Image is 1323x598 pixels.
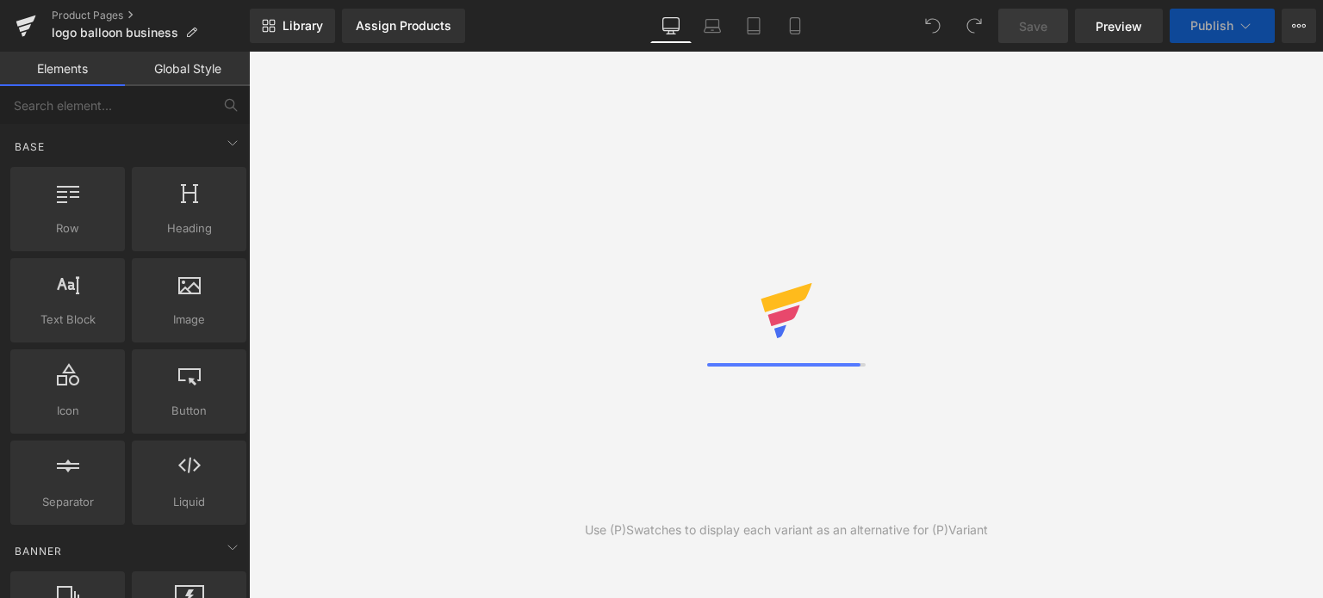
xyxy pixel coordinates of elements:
span: logo balloon business [52,26,178,40]
a: New Library [250,9,335,43]
a: Tablet [733,9,774,43]
span: Separator [16,493,120,511]
span: Preview [1096,17,1142,35]
span: Button [137,402,241,420]
button: Redo [957,9,991,43]
span: Publish [1190,19,1233,33]
span: Row [16,219,120,237]
span: Liquid [137,493,241,511]
span: Text Block [16,311,120,329]
span: Banner [13,543,64,559]
span: Save [1019,17,1047,35]
span: Image [137,311,241,329]
div: Assign Products [356,19,451,33]
a: Global Style [125,52,250,86]
div: Use (P)Swatches to display each variant as an alternative for (P)Variant [585,521,988,539]
span: Heading [137,219,241,237]
a: Laptop [692,9,733,43]
a: Product Pages [52,9,250,22]
button: Undo [916,9,950,43]
span: Icon [16,402,120,420]
a: Mobile [774,9,816,43]
button: Publish [1170,9,1275,43]
span: Library [283,18,323,34]
a: Preview [1075,9,1163,43]
span: Base [13,139,47,155]
a: Desktop [650,9,692,43]
button: More [1282,9,1316,43]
